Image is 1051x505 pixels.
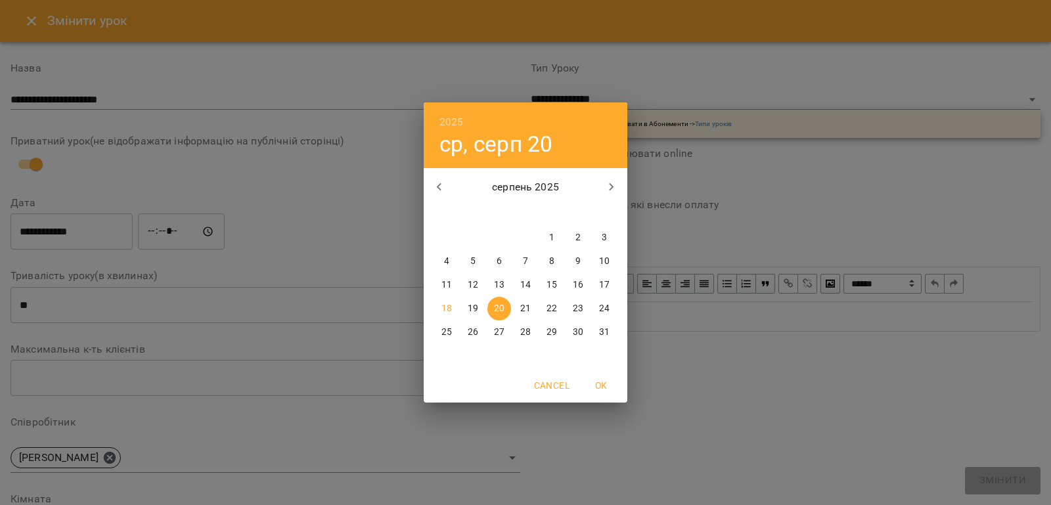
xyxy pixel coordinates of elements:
button: 26 [461,320,485,344]
p: 10 [599,255,610,268]
span: нд [593,206,616,219]
button: 17 [593,273,616,297]
span: чт [514,206,537,219]
p: 19 [468,302,478,315]
p: 26 [468,326,478,339]
span: Cancel [534,378,570,393]
p: 25 [441,326,452,339]
button: 5 [461,250,485,273]
p: 1 [549,231,554,244]
p: 28 [520,326,531,339]
button: 9 [566,250,590,273]
button: Cancel [529,374,575,397]
p: 8 [549,255,554,268]
button: 25 [435,320,458,344]
p: 9 [575,255,581,268]
button: 28 [514,320,537,344]
p: 3 [602,231,607,244]
button: 1 [540,226,564,250]
p: 2 [575,231,581,244]
button: 20 [487,297,511,320]
button: 15 [540,273,564,297]
button: 3 [593,226,616,250]
p: 6 [497,255,502,268]
button: 8 [540,250,564,273]
span: вт [461,206,485,219]
button: 2025 [439,113,464,131]
p: 20 [494,302,504,315]
p: 16 [573,278,583,292]
p: 21 [520,302,531,315]
button: 27 [487,320,511,344]
button: 16 [566,273,590,297]
p: 30 [573,326,583,339]
button: 13 [487,273,511,297]
button: 18 [435,297,458,320]
span: OK [585,378,617,393]
button: 29 [540,320,564,344]
p: 4 [444,255,449,268]
p: 11 [441,278,452,292]
p: 12 [468,278,478,292]
p: 5 [470,255,476,268]
button: ср, серп 20 [439,131,553,158]
button: 4 [435,250,458,273]
button: 6 [487,250,511,273]
button: 23 [566,297,590,320]
button: OK [580,374,622,397]
button: 21 [514,297,537,320]
p: 13 [494,278,504,292]
p: 24 [599,302,610,315]
button: 11 [435,273,458,297]
span: пт [540,206,564,219]
button: 24 [593,297,616,320]
button: 7 [514,250,537,273]
button: 31 [593,320,616,344]
button: 14 [514,273,537,297]
p: серпень 2025 [455,179,596,195]
p: 17 [599,278,610,292]
span: ср [487,206,511,219]
span: пн [435,206,458,219]
button: 30 [566,320,590,344]
p: 18 [441,302,452,315]
p: 27 [494,326,504,339]
p: 14 [520,278,531,292]
p: 23 [573,302,583,315]
button: 12 [461,273,485,297]
button: 19 [461,297,485,320]
button: 22 [540,297,564,320]
p: 15 [547,278,557,292]
p: 29 [547,326,557,339]
button: 2 [566,226,590,250]
p: 7 [523,255,528,268]
button: 10 [593,250,616,273]
p: 22 [547,302,557,315]
p: 31 [599,326,610,339]
span: сб [566,206,590,219]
